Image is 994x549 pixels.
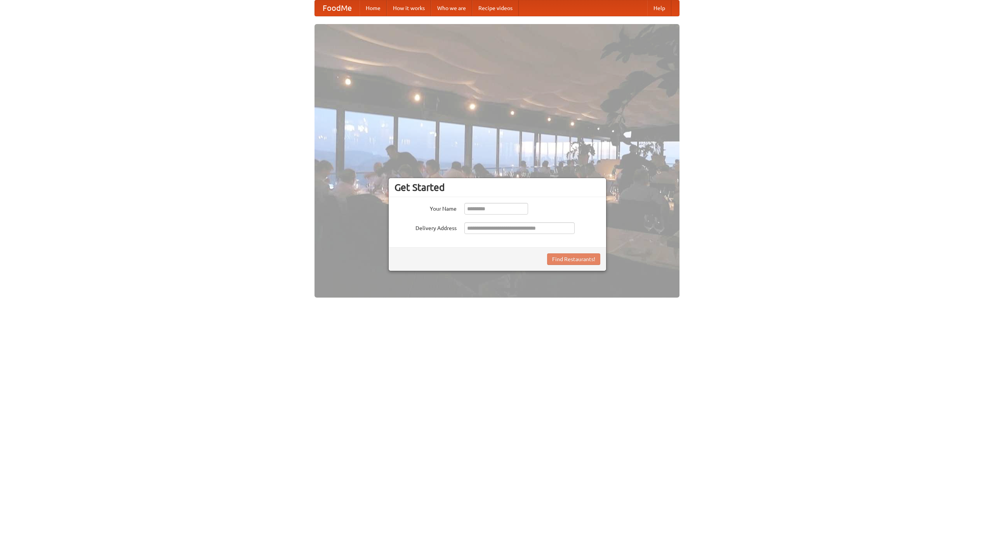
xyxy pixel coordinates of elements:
a: FoodMe [315,0,360,16]
label: Delivery Address [394,222,457,232]
a: How it works [387,0,431,16]
a: Who we are [431,0,472,16]
a: Recipe videos [472,0,519,16]
a: Help [647,0,671,16]
label: Your Name [394,203,457,213]
h3: Get Started [394,182,600,193]
button: Find Restaurants! [547,253,600,265]
a: Home [360,0,387,16]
